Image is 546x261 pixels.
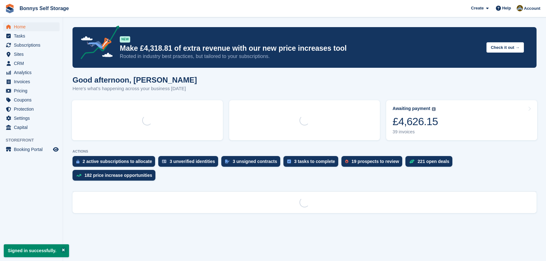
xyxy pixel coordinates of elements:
a: menu [3,41,60,49]
span: Account [524,5,540,12]
img: task-75834270c22a3079a89374b754ae025e5fb1db73e45f91037f5363f120a921f8.svg [287,159,291,163]
a: menu [3,68,60,77]
a: Bonnys Self Storage [17,3,71,14]
span: Storefront [6,137,63,143]
img: price_increase_opportunities-93ffe204e8149a01c8c9dc8f82e8f89637d9d84a8eef4429ea346261dce0b2c0.svg [76,174,81,177]
a: menu [3,59,60,68]
a: 3 tasks to complete [283,156,341,170]
span: Analytics [14,68,52,77]
a: menu [3,77,60,86]
h1: Good afternoon, [PERSON_NAME] [73,76,197,84]
div: Awaiting payment [392,106,430,111]
div: 2 active subscriptions to allocate [83,159,152,164]
a: menu [3,50,60,59]
a: menu [3,114,60,123]
a: menu [3,32,60,40]
div: £4,626.15 [392,115,438,128]
p: Make £4,318.81 of extra revenue with our new price increases tool [120,44,481,53]
span: Settings [14,114,52,123]
p: Here's what's happening across your business [DATE] [73,85,197,92]
span: Sites [14,50,52,59]
a: 3 unverified identities [158,156,221,170]
img: deal-1b604bf984904fb50ccaf53a9ad4b4a5d6e5aea283cecdc64d6e3604feb123c2.svg [409,159,415,164]
div: 39 invoices [392,129,438,135]
a: Awaiting payment £4,626.15 39 invoices [386,100,537,140]
a: 2 active subscriptions to allocate [73,156,158,170]
a: menu [3,96,60,104]
img: icon-info-grey-7440780725fd019a000dd9b08b2336e03edf1995a4989e88bcd33f0948082b44.svg [432,107,436,111]
div: NEW [120,36,130,43]
span: Tasks [14,32,52,40]
span: Help [502,5,511,11]
a: menu [3,86,60,95]
a: menu [3,145,60,154]
span: Home [14,22,52,31]
a: 19 prospects to review [341,156,405,170]
div: 3 tasks to complete [294,159,335,164]
span: Protection [14,105,52,113]
span: CRM [14,59,52,68]
a: Preview store [52,146,60,153]
a: menu [3,105,60,113]
img: price-adjustments-announcement-icon-8257ccfd72463d97f412b2fc003d46551f7dbcb40ab6d574587a9cd5c0d94... [75,26,119,61]
span: Invoices [14,77,52,86]
span: Booking Portal [14,145,52,154]
span: Pricing [14,86,52,95]
span: Create [471,5,484,11]
img: verify_identity-adf6edd0f0f0b5bbfe63781bf79b02c33cf7c696d77639b501bdc392416b5a36.svg [162,159,166,163]
a: 182 price increase opportunities [73,170,159,184]
a: 221 open deals [405,156,456,170]
img: prospect-51fa495bee0391a8d652442698ab0144808aea92771e9ea1ae160a38d050c398.svg [345,159,348,163]
div: 3 unverified identities [170,159,215,164]
span: Coupons [14,96,52,104]
p: Signed in successfully. [4,244,69,257]
img: contract_signature_icon-13c848040528278c33f63329250d36e43548de30e8caae1d1a13099fd9432cc5.svg [225,159,229,163]
span: Capital [14,123,52,132]
p: Rooted in industry best practices, but tailored to your subscriptions. [120,53,481,60]
div: 3 unsigned contracts [233,159,277,164]
span: Subscriptions [14,41,52,49]
p: ACTIONS [73,149,537,154]
div: 182 price increase opportunities [84,173,152,178]
button: Check it out → [486,42,524,53]
a: menu [3,22,60,31]
img: James Bonny [517,5,523,11]
a: 3 unsigned contracts [221,156,283,170]
a: menu [3,123,60,132]
img: stora-icon-8386f47178a22dfd0bd8f6a31ec36ba5ce8667c1dd55bd0f319d3a0aa187defe.svg [5,4,15,13]
div: 19 prospects to review [351,159,399,164]
div: 221 open deals [418,159,449,164]
img: active_subscription_to_allocate_icon-d502201f5373d7db506a760aba3b589e785aa758c864c3986d89f69b8ff3... [76,159,79,164]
